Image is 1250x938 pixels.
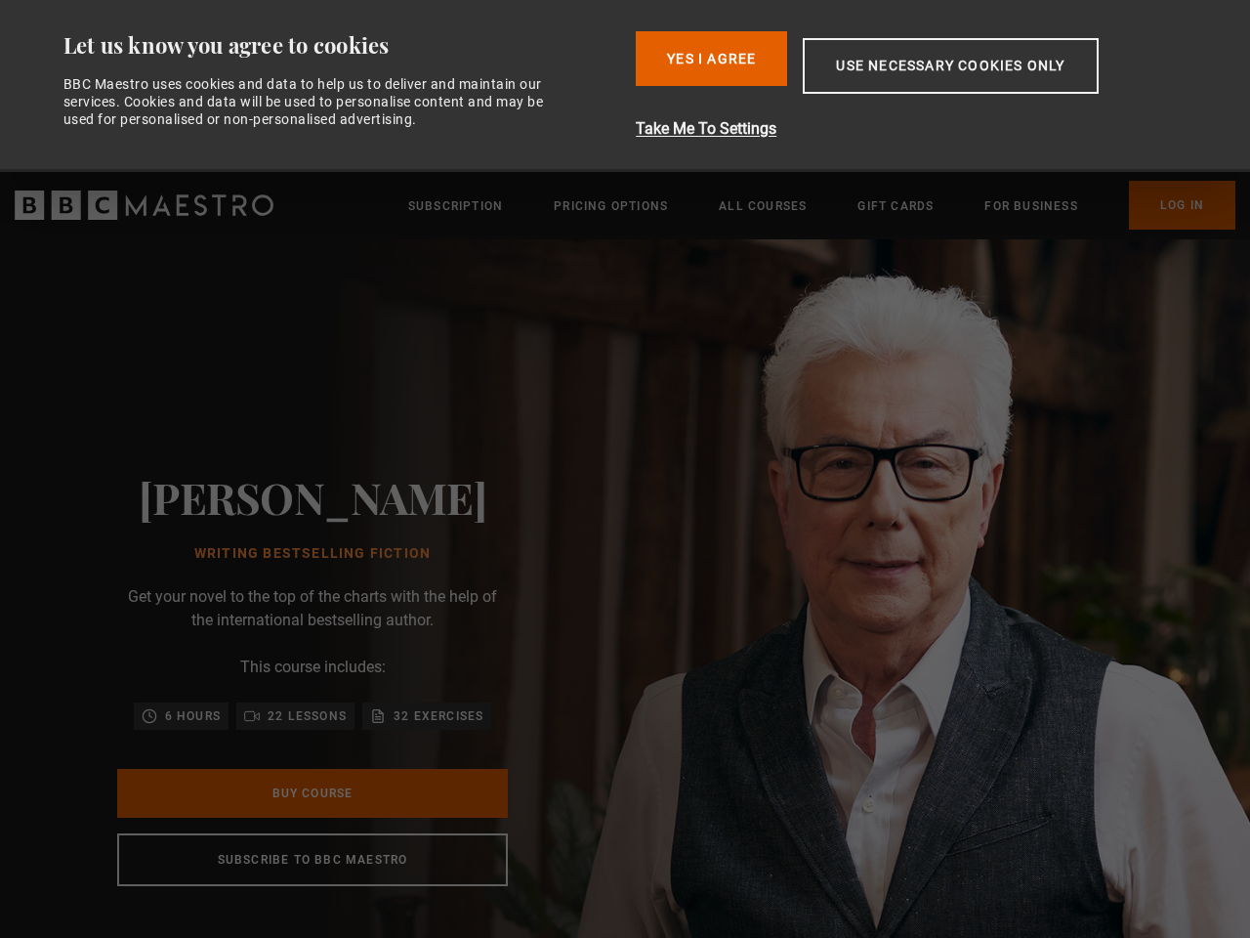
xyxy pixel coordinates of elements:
a: Subscription [408,196,503,216]
div: BBC Maestro uses cookies and data to help us to deliver and maintain our services. Cookies and da... [63,75,565,129]
p: 32 exercises [394,706,483,726]
button: Use necessary cookies only [803,38,1098,94]
a: Log In [1129,181,1235,230]
h1: Writing Bestselling Fiction [139,546,487,562]
a: All Courses [719,196,807,216]
svg: BBC Maestro [15,191,273,220]
a: Buy Course [117,769,508,818]
a: Subscribe to BBC Maestro [117,833,508,886]
p: 6 hours [165,706,221,726]
button: Yes I Agree [636,31,787,86]
h2: [PERSON_NAME] [139,472,487,522]
div: Let us know you agree to cookies [63,31,621,60]
button: Take Me To Settings [636,117,1201,141]
p: This course includes: [240,656,386,679]
p: 22 lessons [268,706,347,726]
p: Get your novel to the top of the charts with the help of the international bestselling author. [117,585,508,632]
a: Gift Cards [857,196,934,216]
a: For business [984,196,1077,216]
a: Pricing Options [554,196,668,216]
nav: Primary [408,181,1235,230]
